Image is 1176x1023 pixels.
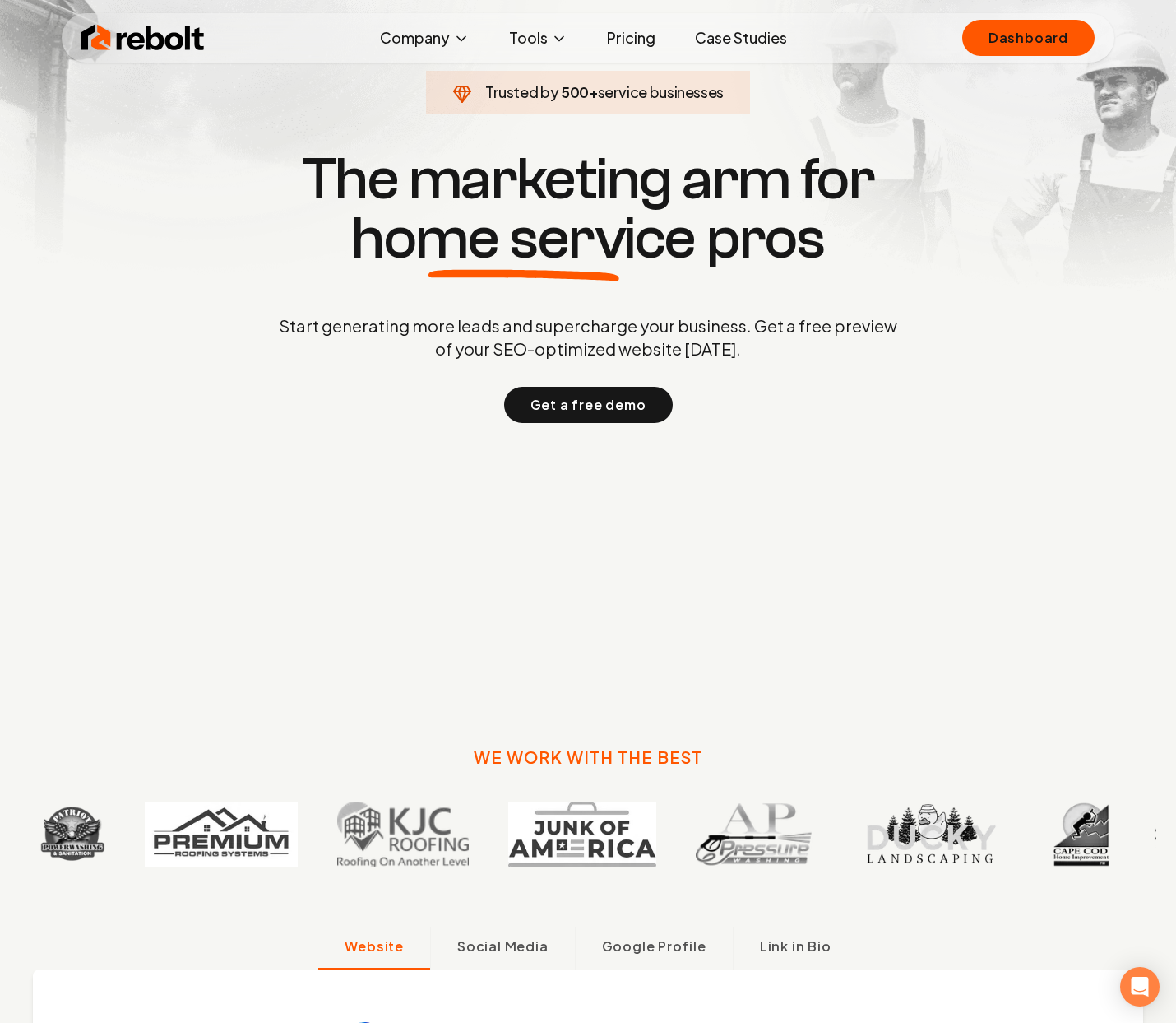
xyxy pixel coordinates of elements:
[693,802,810,867] img: Customer 5
[504,387,673,423] button: Get a free demo
[351,209,696,268] span: home service
[430,927,575,970] button: Social Media
[193,150,983,268] h1: The marketing arm for pros
[275,314,901,360] p: Start generating more leads and supercharge your business. Get a free preview of your SEO-optimiz...
[850,802,1007,867] img: Customer 6
[318,927,430,970] button: Website
[733,927,858,970] button: Link in Bio
[336,802,467,867] img: Customer 3
[962,20,1095,56] a: Dashboard
[589,82,598,101] span: +
[507,802,655,867] img: Customer 4
[457,937,549,956] span: Social Media
[367,21,483,54] button: Company
[760,937,831,956] span: Link in Bio
[485,82,558,101] span: Trusted by
[474,746,702,769] h3: We work with the best
[598,82,725,101] span: service businesses
[1120,967,1160,1007] div: Open Intercom Messenger
[682,21,800,54] a: Case Studies
[602,937,706,956] span: Google Profile
[496,21,581,54] button: Tools
[345,937,404,956] span: Website
[594,21,669,54] a: Pricing
[81,21,205,54] img: Rebolt Logo
[38,802,104,867] img: Customer 1
[561,81,589,104] span: 500
[1047,802,1113,867] img: Customer 7
[143,802,296,867] img: Customer 2
[575,927,733,970] button: Google Profile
